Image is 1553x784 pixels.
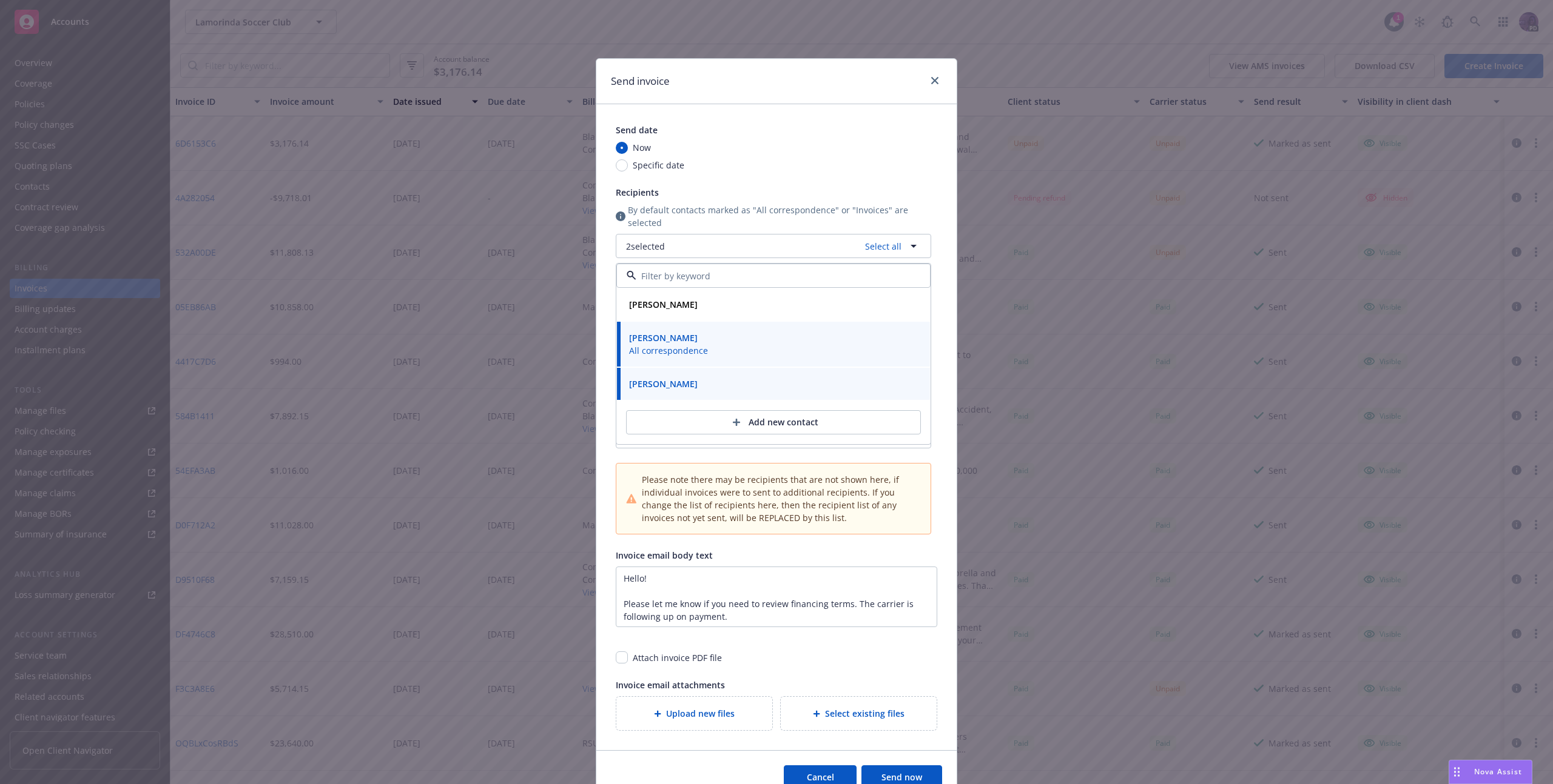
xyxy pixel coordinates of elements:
[616,566,937,627] textarea: Enter a description...
[616,550,713,561] span: Invoice email body text
[633,651,722,664] div: Attach invoice PDF file
[611,73,670,89] h1: Send invoice
[626,240,665,253] span: 2 selected
[633,159,684,171] span: Specific date
[616,142,628,154] input: Now
[616,124,658,136] span: Send date
[626,410,921,434] button: addAdd new contact
[729,415,744,430] a: add
[1449,760,1532,784] button: Nova Assist
[825,707,905,720] span: Select existing files
[928,73,942,88] a: close
[646,411,901,434] div: Add new contact
[780,696,937,731] div: Select existing files
[616,679,725,691] span: Invoice email attachments
[616,696,773,731] div: Upload new files
[1449,760,1464,783] div: Drag to move
[629,344,708,357] span: All correspondence
[629,299,698,310] strong: [PERSON_NAME]
[1474,766,1522,777] span: Nova Assist
[666,707,735,720] span: Upload new files
[616,159,628,171] input: Specific date
[629,332,698,344] strong: [PERSON_NAME]
[860,240,901,253] a: Select all
[633,141,651,154] span: Now
[629,378,698,390] strong: [PERSON_NAME]
[642,473,921,524] span: Please note there may be recipients that are not shown here, if individual invoices were to sent ...
[616,234,931,258] button: 2selectedSelect all
[636,270,906,282] input: Filter by keyword
[628,204,931,229] span: By default contacts marked as "All correspondence" or "Invoices" are selected
[616,187,659,198] span: Recipients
